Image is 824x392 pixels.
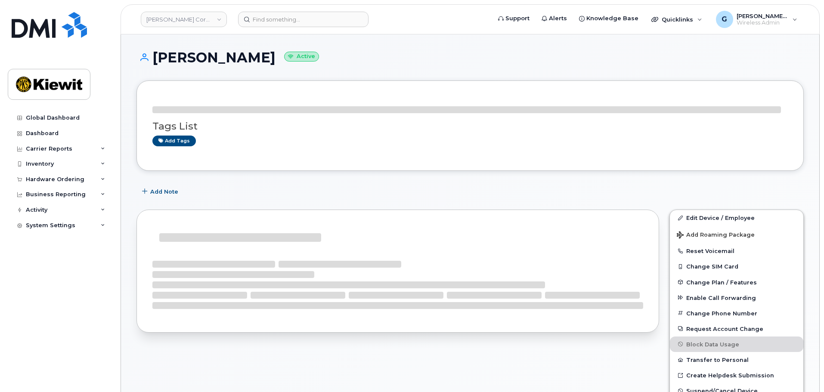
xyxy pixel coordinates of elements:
[136,50,804,65] h1: [PERSON_NAME]
[670,321,803,336] button: Request Account Change
[152,136,196,146] a: Add tags
[670,367,803,383] a: Create Helpdesk Submission
[670,336,803,352] button: Block Data Usage
[670,290,803,306] button: Enable Call Forwarding
[284,52,319,62] small: Active
[670,210,803,225] a: Edit Device / Employee
[670,275,803,290] button: Change Plan / Features
[670,306,803,321] button: Change Phone Number
[136,184,186,199] button: Add Note
[686,294,756,301] span: Enable Call Forwarding
[670,225,803,243] button: Add Roaming Package
[670,243,803,259] button: Reset Voicemail
[686,279,757,285] span: Change Plan / Features
[677,231,755,240] span: Add Roaming Package
[150,188,178,196] span: Add Note
[670,259,803,274] button: Change SIM Card
[670,352,803,367] button: Transfer to Personal
[152,121,788,132] h3: Tags List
